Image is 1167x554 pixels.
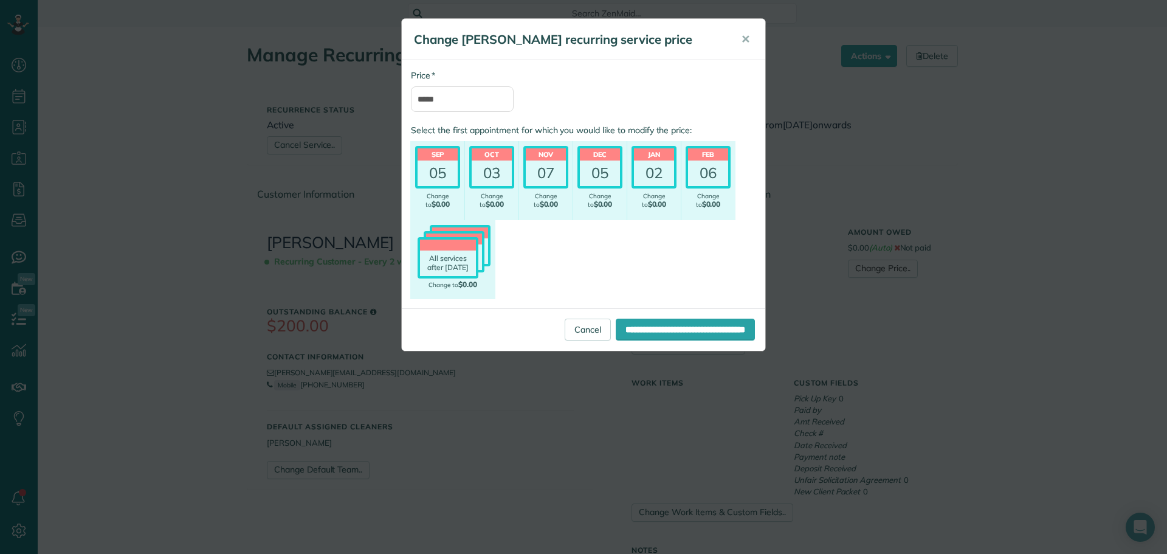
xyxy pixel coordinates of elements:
[472,148,512,161] header: Oct
[741,32,750,46] span: ✕
[420,251,476,276] div: All services after [DATE]
[523,193,568,209] div: Change to
[702,199,721,209] span: $0.00
[580,161,620,186] div: 05
[418,148,458,161] header: Sep
[415,193,460,209] div: Change to
[526,161,566,186] div: 07
[411,124,756,136] label: Select the first appointment for which you would like to modify the price:
[648,199,667,209] span: $0.00
[634,161,674,186] div: 02
[688,148,728,161] header: Feb
[472,161,512,186] div: 03
[458,280,477,289] span: $0.00
[594,199,613,209] span: $0.00
[418,161,458,186] div: 05
[469,193,514,209] div: Change to
[688,161,728,186] div: 06
[540,199,559,209] span: $0.00
[577,193,622,209] div: Change to
[414,31,724,48] h5: Change [PERSON_NAME] recurring service price
[526,148,566,161] header: Nov
[632,193,676,209] div: Change to
[634,148,674,161] header: Jan
[411,69,435,81] label: Price
[486,199,504,209] span: $0.00
[580,148,620,161] header: Dec
[686,193,731,209] div: Change to
[432,199,450,209] span: $0.00
[415,280,491,289] div: Change to
[565,319,611,341] a: Cancel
